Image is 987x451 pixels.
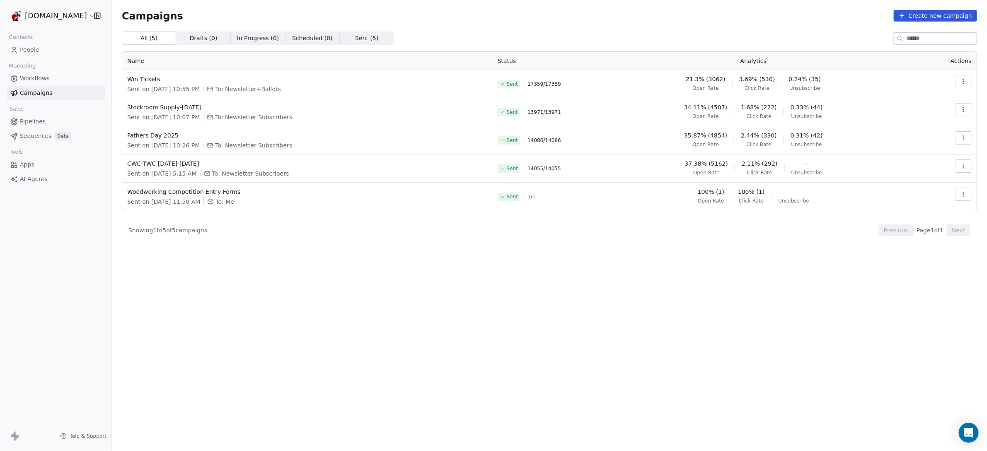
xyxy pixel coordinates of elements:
span: Unsubscribe [791,141,822,148]
span: Drafts ( 0 ) [190,34,218,43]
span: Campaigns [122,10,183,22]
span: Woodworking Competition Entry Forms [127,188,488,196]
span: Pipelines [20,117,46,126]
span: Apps [20,160,34,169]
th: Name [122,52,493,70]
a: Apps [7,158,105,171]
span: Click Rate [747,169,772,176]
button: Create new campaign [894,10,977,22]
span: 1.68% (222) [741,103,777,111]
span: Unsubscribe [791,169,822,176]
span: Open Rate [692,141,719,148]
a: People [7,43,105,57]
span: 0.24% (35) [789,75,821,83]
span: 100% (1) [738,188,764,196]
span: To: Me [215,198,234,206]
span: 2.44% (330) [741,131,777,140]
span: In Progress ( 0 ) [237,34,279,43]
span: Sent [507,81,518,87]
span: Sequences [20,132,51,140]
a: AI Agents [7,172,105,186]
button: Previous [879,224,913,236]
span: Sent on [DATE] 10:55 PM [127,85,200,93]
span: 3.69% (530) [739,75,775,83]
a: SequencesBeta [7,129,105,143]
span: To: Newsletter Subscribers [215,113,292,121]
span: 35.87% (4854) [684,131,727,140]
span: Sent ( 5 ) [355,34,378,43]
span: Stockroom Supply-[DATE] [127,103,488,111]
button: [DOMAIN_NAME] [10,9,88,23]
span: 21.3% (3062) [686,75,725,83]
span: Sent on [DATE] 5:15 AM [127,169,197,178]
th: Analytics [596,52,911,70]
span: To: Newsletter Subscribers [215,141,292,150]
div: Open Intercom Messenger [959,423,979,443]
span: Tools [6,146,26,158]
span: Sent [507,109,518,116]
span: 2.11% (292) [742,159,778,168]
span: 37.38% (5162) [685,159,728,168]
span: Click Rate [739,198,764,204]
span: Campaigns [20,89,52,97]
a: Help & Support [60,433,106,439]
span: Page 1 of 1 [917,226,943,234]
span: 0.33% (44) [791,103,823,111]
span: Sent [507,137,518,144]
span: 14055 / 14055 [527,165,561,172]
span: Sent [507,165,518,172]
span: 14086 / 14086 [527,137,561,144]
button: Next [947,224,970,236]
span: To: Newsletter Subscribers [212,169,289,178]
span: People [20,46,39,54]
span: Contacts [5,31,36,43]
span: Beta [55,132,71,140]
span: 0.31% (42) [791,131,823,140]
span: Open Rate [693,169,720,176]
span: Click Rate [747,113,772,120]
span: Sent on [DATE] 10:26 PM [127,141,200,150]
img: logomanalone.png [12,11,22,21]
span: Scheduled ( 0 ) [292,34,333,43]
span: Unsubscribe [778,198,809,204]
a: Workflows [7,72,105,85]
span: To: Newsletter+Ballots [215,85,281,93]
span: Open Rate [692,113,719,120]
span: [DOMAIN_NAME] [25,10,87,21]
th: Status [493,52,596,70]
span: Sales [6,103,27,115]
span: Unsubscribe [789,85,820,92]
a: Pipelines [7,115,105,128]
span: 13971 / 13971 [527,109,561,116]
span: 34.11% (4507) [684,103,727,111]
a: Campaigns [7,86,105,100]
span: 100% (1) [698,188,724,196]
span: Unsubscribe [791,113,822,120]
span: Fathers Day 2025 [127,131,488,140]
span: - [806,159,808,168]
span: CWC-TWC [DATE]-[DATE] [127,159,488,168]
span: Sent on [DATE] 10:07 PM [127,113,200,121]
span: Click Rate [747,141,772,148]
span: Marketing [5,60,39,72]
span: Help & Support [68,433,106,439]
span: AI Agents [20,175,48,183]
span: Workflows [20,74,50,83]
span: Win Tickets [127,75,488,83]
th: Actions [911,52,977,70]
span: 17359 / 17359 [527,81,561,87]
span: - [793,188,795,196]
span: Showing 1 to 5 of 5 campaigns [128,226,207,234]
span: 1 / 1 [527,193,535,200]
span: Open Rate [698,198,724,204]
span: Sent [507,193,518,200]
span: Open Rate [692,85,719,92]
span: Sent on [DATE] 11:50 AM [127,198,200,206]
span: Click Rate [745,85,769,92]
